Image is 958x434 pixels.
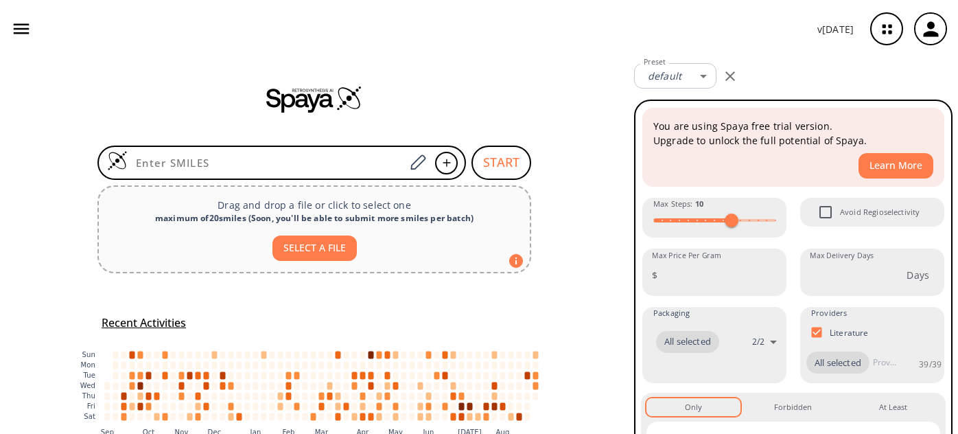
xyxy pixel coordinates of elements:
[830,327,869,339] p: Literature
[82,392,95,400] text: Thu
[817,22,854,36] p: v [DATE]
[82,351,95,358] text: Sun
[82,372,95,379] text: Tue
[869,352,900,374] input: Provider name
[919,358,942,370] p: 39 / 39
[811,198,840,227] span: Avoid Regioselectivity
[110,212,519,225] div: maximum of 20 smiles ( Soon, you'll be able to submit more smiles per batch )
[907,268,929,282] p: Days
[806,356,869,370] span: All selected
[652,268,657,282] p: $
[87,402,95,410] text: Fri
[653,307,690,319] span: Packaging
[746,398,840,416] button: Forbidden
[810,251,874,261] label: Max Delivery Days
[774,401,812,413] div: Forbidden
[840,206,920,218] span: Avoid Regioselectivity
[653,198,703,210] span: Max Steps :
[128,156,405,170] input: Enter SMILES
[646,398,740,416] button: Only
[107,150,128,171] img: Logo Spaya
[652,251,721,261] label: Max Price Per Gram
[752,336,764,347] p: 2 / 2
[80,351,95,420] g: y-axis tick label
[102,316,186,330] h5: Recent Activities
[471,146,531,180] button: START
[648,69,681,82] em: default
[96,312,191,334] button: Recent Activities
[685,401,702,413] div: Only
[846,398,940,416] button: At Least
[272,236,357,261] button: SELECT A FILE
[266,85,362,113] img: Spaya logo
[695,198,703,209] strong: 10
[858,153,933,179] button: Learn More
[80,382,95,389] text: Wed
[84,413,95,420] text: Sat
[656,335,719,349] span: All selected
[110,198,519,212] p: Drag and drop a file or click to select one
[811,307,847,319] span: Providers
[644,57,666,67] label: Preset
[879,401,907,413] div: At Least
[80,361,95,369] text: Mon
[105,351,539,420] g: cell
[653,119,933,148] p: You are using Spaya free trial version. Upgrade to unlock the full potential of Spaya.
